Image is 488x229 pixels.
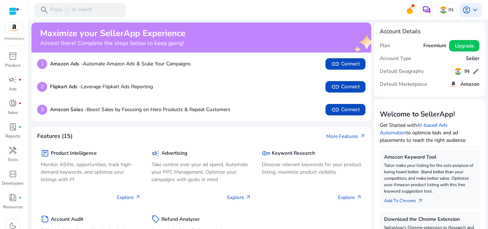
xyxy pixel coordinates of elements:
[4,36,24,41] p: Marketplace
[37,105,47,115] p: 3
[9,170,17,178] span: code_blocks
[471,6,479,14] span: keyboard_arrow_down
[448,4,453,16] p: IN
[466,56,479,62] h5: Seller
[338,194,362,201] p: Explore
[455,42,474,50] span: Upgrade
[37,133,73,140] h4: Features (15)
[151,215,160,223] span: sell
[449,40,479,51] button: Upgrade
[50,106,230,113] p: Boost Sales by Focusing on Hero Products & Repeat Customers
[151,149,160,158] span: campaign
[384,194,429,204] a: Add To Chrome
[384,154,475,160] h5: Amazon Keyword Tool
[331,83,360,91] span: Connect
[472,68,479,75] span: edit
[326,133,365,140] a: More Featuresarrow_outward
[384,216,475,223] h5: Download the Chrome Extension
[9,52,17,60] span: inventory_2
[9,146,17,155] span: handyman
[2,180,24,186] p: Developers
[245,194,251,200] span: arrow_outward
[331,105,360,114] span: Connect
[50,60,191,68] p: Automate Amazon Ads & Scale Your Campaigns
[8,156,18,163] p: Tools
[380,43,390,49] h5: Plan
[50,83,153,90] p: Leverage Flipkart Ads Reporting
[5,133,20,139] p: Reports
[454,68,462,75] img: in.svg
[262,149,270,158] span: key
[3,204,23,210] p: Resources
[40,40,185,47] h4: Almost there! Complete the steps below to keep going!
[161,216,200,223] h5: Refund Analyzer
[227,194,251,201] p: Explore
[64,6,70,14] span: /
[325,104,365,115] button: linkConnect
[331,105,340,114] span: link
[50,106,87,113] b: Amazon Sales -
[5,62,20,69] p: Product
[423,43,446,49] h5: Freemium
[19,125,21,128] span: fiber_manual_record
[356,194,362,200] span: arrow_outward
[8,109,18,116] p: Sales
[325,81,365,93] button: linkConnect
[50,60,83,67] b: Amazon Ads -
[50,6,92,14] p: Press to search
[37,82,47,92] p: 2
[41,215,49,223] span: summarize
[462,6,471,14] span: account_circle
[272,150,315,156] h5: Keyword Research
[380,110,480,119] h3: Welcome to SellerApp!
[460,81,479,88] h5: Amazon
[41,161,141,183] p: Monitor ASINs, opportunities, track high-demand keywords, and optimize your listings with PI
[331,83,340,91] span: link
[161,150,187,156] h5: Advertising
[331,60,340,68] span: link
[9,86,17,92] p: Ads
[51,150,97,156] h5: Product Intelligence
[449,80,458,89] img: amazon.svg
[5,23,24,33] img: amazon.svg
[19,78,21,81] span: fiber_manual_record
[9,75,17,84] span: campaign
[360,133,365,139] span: arrow_outward
[262,161,362,176] p: Discover relevant keywords for your product listing, maximize product visibility
[380,81,427,88] h5: Default Marketplace
[117,194,141,201] p: Explore
[9,99,17,108] span: donut_small
[380,28,480,35] h4: Account Details
[380,69,424,75] h5: Default Geography
[380,122,448,136] a: AI-based Ads Automation
[464,69,469,75] h5: IN
[41,149,49,158] span: package
[51,216,83,223] h5: Account Audit
[325,58,365,70] button: linkConnect
[40,6,49,14] span: search
[151,161,252,183] p: Take control over your ad spend, Automate your PPC Management, Optimize your campaigns with goals...
[135,194,141,200] span: arrow_outward
[380,56,411,62] h5: Account Type
[384,162,475,194] p: Tailor make your listing for the sole purpose of being heard better. Stand better than your compe...
[9,193,17,202] span: book_4
[440,6,447,14] img: in.svg
[9,123,17,131] span: lab_profile
[37,59,47,69] p: 1
[19,102,21,105] span: fiber_manual_record
[50,83,81,90] b: Flipkart Ads -
[380,121,480,144] p: Get Started with to optimize bids and ad placements to reach the right audience
[19,196,21,199] span: fiber_manual_record
[331,60,360,68] span: Connect
[417,198,423,204] span: arrow_outward
[40,28,185,39] h2: Maximize your SellerApp Experience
